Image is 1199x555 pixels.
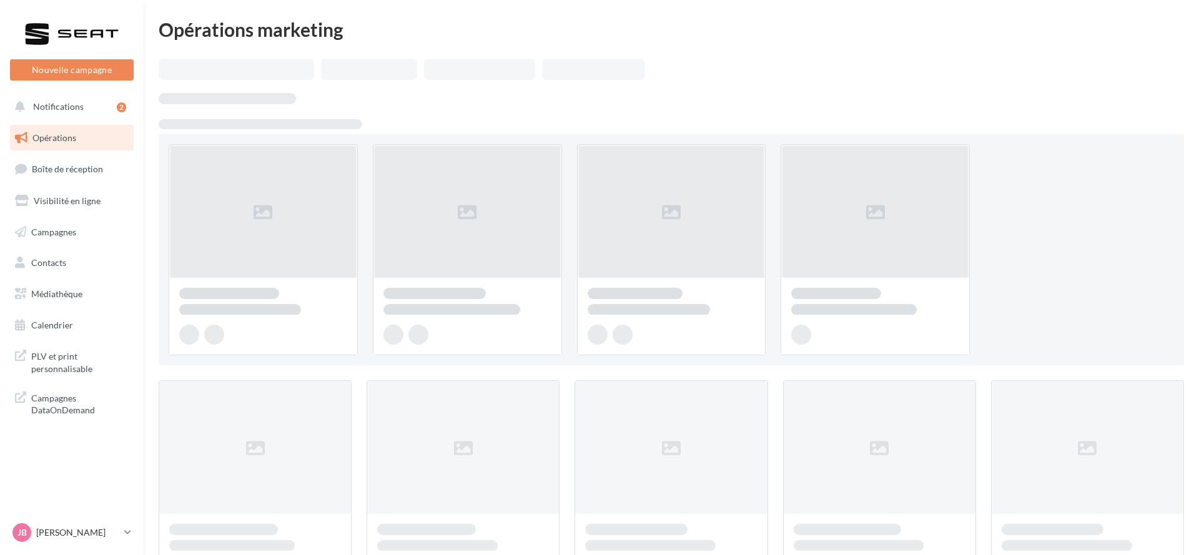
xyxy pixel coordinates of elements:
[36,526,119,539] p: [PERSON_NAME]
[7,94,131,120] button: Notifications 2
[7,281,136,307] a: Médiathèque
[31,320,73,330] span: Calendrier
[159,20,1184,39] div: Opérations marketing
[34,195,101,206] span: Visibilité en ligne
[32,164,103,174] span: Boîte de réception
[7,343,136,380] a: PLV et print personnalisable
[10,521,134,544] a: JB [PERSON_NAME]
[31,348,129,375] span: PLV et print personnalisable
[7,155,136,182] a: Boîte de réception
[117,102,126,112] div: 2
[7,385,136,421] a: Campagnes DataOnDemand
[7,219,136,245] a: Campagnes
[7,188,136,214] a: Visibilité en ligne
[7,312,136,338] a: Calendrier
[31,390,129,416] span: Campagnes DataOnDemand
[31,257,66,268] span: Contacts
[32,132,76,143] span: Opérations
[7,125,136,151] a: Opérations
[31,226,76,237] span: Campagnes
[7,250,136,276] a: Contacts
[33,101,84,112] span: Notifications
[31,288,82,299] span: Médiathèque
[10,59,134,81] button: Nouvelle campagne
[17,526,27,539] span: JB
